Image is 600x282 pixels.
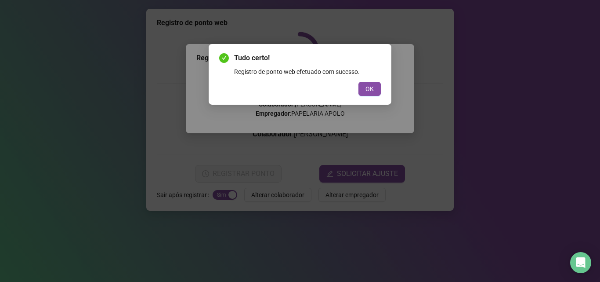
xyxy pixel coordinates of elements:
div: Registro de ponto web efetuado com sucesso. [234,67,381,77]
div: Open Intercom Messenger [570,252,591,273]
button: OK [358,82,381,96]
span: check-circle [219,53,229,63]
span: Tudo certo! [234,53,381,63]
span: OK [365,84,374,94]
